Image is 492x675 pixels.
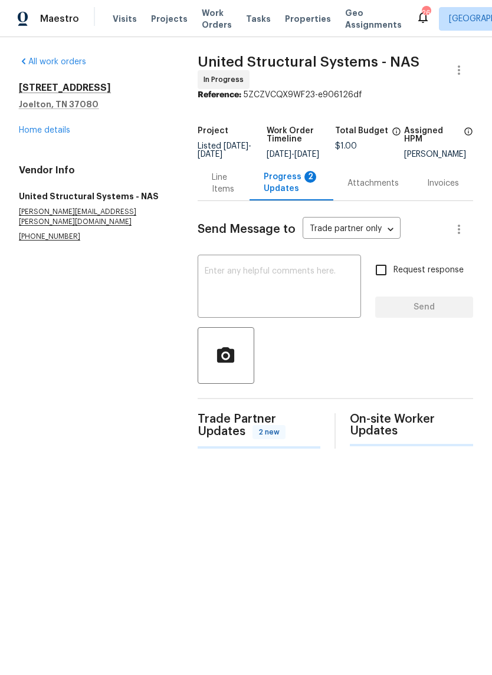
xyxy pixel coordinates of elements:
[19,164,169,176] h4: Vendor Info
[267,150,319,159] span: -
[198,142,251,159] span: Listed
[335,142,357,150] span: $1.00
[113,13,137,25] span: Visits
[198,413,321,439] span: Trade Partner Updates
[464,127,473,150] span: The hpm assigned to this work order.
[294,150,319,159] span: [DATE]
[392,127,401,142] span: The total cost of line items that have been proposed by Opendoor. This sum includes line items th...
[224,142,248,150] span: [DATE]
[404,150,473,159] div: [PERSON_NAME]
[404,127,460,143] h5: Assigned HPM
[198,142,251,159] span: -
[304,171,316,183] div: 2
[347,177,399,189] div: Attachments
[246,15,271,23] span: Tasks
[285,13,331,25] span: Properties
[151,13,188,25] span: Projects
[198,91,241,99] b: Reference:
[198,127,228,135] h5: Project
[345,7,402,31] span: Geo Assignments
[267,150,291,159] span: [DATE]
[350,413,473,437] span: On-site Worker Updates
[198,55,419,69] span: United Structural Systems - NAS
[198,89,473,101] div: 5ZCZVCQX9WF23-e906126df
[198,150,222,159] span: [DATE]
[40,13,79,25] span: Maestro
[393,264,464,276] span: Request response
[427,177,459,189] div: Invoices
[19,126,70,134] a: Home details
[19,190,169,202] h5: United Structural Systems - NAS
[264,171,319,195] div: Progress Updates
[212,172,235,195] div: Line Items
[422,7,430,19] div: 26
[267,127,336,143] h5: Work Order Timeline
[303,220,401,239] div: Trade partner only
[335,127,388,135] h5: Total Budget
[198,223,296,235] span: Send Message to
[19,58,86,66] a: All work orders
[202,7,232,31] span: Work Orders
[254,426,284,438] span: 2 new
[204,74,248,85] span: In Progress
